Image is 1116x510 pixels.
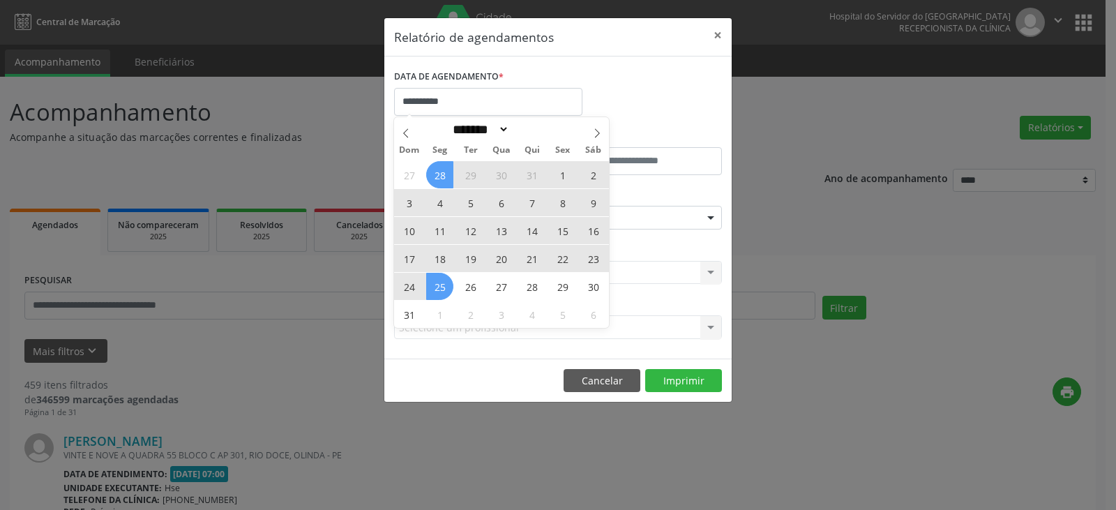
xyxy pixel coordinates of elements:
[426,217,453,244] span: Agosto 11, 2025
[457,161,484,188] span: Julho 29, 2025
[457,217,484,244] span: Agosto 12, 2025
[561,126,722,147] label: ATÉ
[580,245,607,272] span: Agosto 23, 2025
[394,28,554,46] h5: Relatório de agendamentos
[549,245,576,272] span: Agosto 22, 2025
[518,161,545,188] span: Julho 31, 2025
[509,122,555,137] input: Year
[548,146,578,155] span: Sex
[486,146,517,155] span: Qua
[394,146,425,155] span: Dom
[457,301,484,328] span: Setembro 2, 2025
[455,146,486,155] span: Ter
[488,217,515,244] span: Agosto 13, 2025
[549,161,576,188] span: Agosto 1, 2025
[488,189,515,216] span: Agosto 6, 2025
[457,245,484,272] span: Agosto 19, 2025
[488,273,515,300] span: Agosto 27, 2025
[395,161,423,188] span: Julho 27, 2025
[457,189,484,216] span: Agosto 5, 2025
[580,301,607,328] span: Setembro 6, 2025
[518,245,545,272] span: Agosto 21, 2025
[645,369,722,393] button: Imprimir
[425,146,455,155] span: Seg
[426,161,453,188] span: Julho 28, 2025
[448,122,509,137] select: Month
[395,217,423,244] span: Agosto 10, 2025
[518,217,545,244] span: Agosto 14, 2025
[488,161,515,188] span: Julho 30, 2025
[517,146,548,155] span: Qui
[395,189,423,216] span: Agosto 3, 2025
[549,189,576,216] span: Agosto 8, 2025
[426,301,453,328] span: Setembro 1, 2025
[580,217,607,244] span: Agosto 16, 2025
[564,369,640,393] button: Cancelar
[457,273,484,300] span: Agosto 26, 2025
[518,301,545,328] span: Setembro 4, 2025
[580,273,607,300] span: Agosto 30, 2025
[549,217,576,244] span: Agosto 15, 2025
[395,301,423,328] span: Agosto 31, 2025
[426,273,453,300] span: Agosto 25, 2025
[488,301,515,328] span: Setembro 3, 2025
[704,18,732,52] button: Close
[426,189,453,216] span: Agosto 4, 2025
[488,245,515,272] span: Agosto 20, 2025
[578,146,609,155] span: Sáb
[518,189,545,216] span: Agosto 7, 2025
[549,301,576,328] span: Setembro 5, 2025
[394,66,504,88] label: DATA DE AGENDAMENTO
[395,245,423,272] span: Agosto 17, 2025
[518,273,545,300] span: Agosto 28, 2025
[580,189,607,216] span: Agosto 9, 2025
[395,273,423,300] span: Agosto 24, 2025
[426,245,453,272] span: Agosto 18, 2025
[549,273,576,300] span: Agosto 29, 2025
[580,161,607,188] span: Agosto 2, 2025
